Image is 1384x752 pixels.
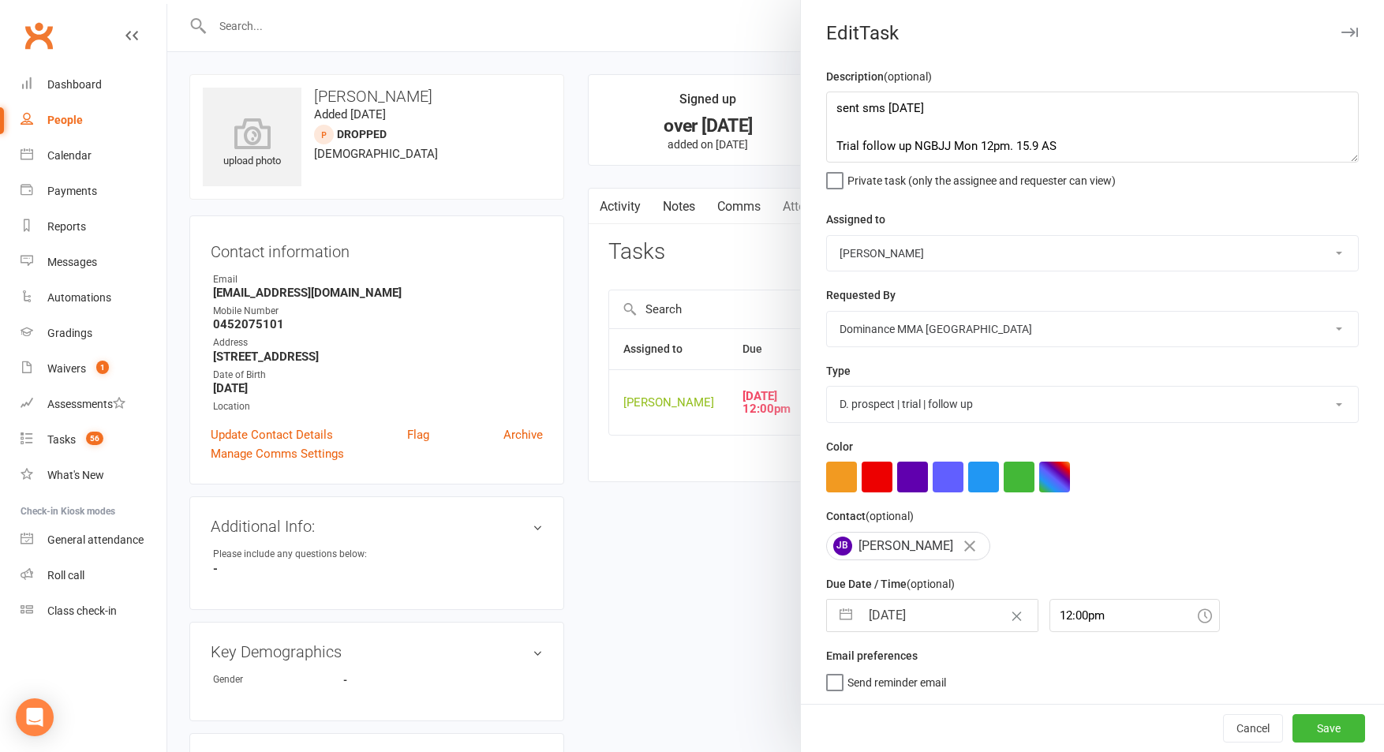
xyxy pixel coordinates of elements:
div: Roll call [47,569,84,582]
button: Clear Date [1003,600,1031,630]
div: Open Intercom Messenger [16,698,54,736]
div: What's New [47,469,104,481]
div: Tasks [47,433,76,446]
div: Messages [47,256,97,268]
small: (optional) [866,510,914,522]
a: Assessments [21,387,166,422]
div: Waivers [47,362,86,375]
label: Type [826,362,851,380]
div: Gradings [47,327,92,339]
div: Class check-in [47,604,117,617]
label: Due Date / Time [826,575,955,593]
span: 56 [86,432,103,445]
label: Assigned to [826,211,885,228]
label: Description [826,68,932,85]
div: Payments [47,185,97,197]
div: Automations [47,291,111,304]
label: Email preferences [826,647,918,664]
div: Assessments [47,398,125,410]
div: Edit Task [801,22,1384,44]
a: Payments [21,174,166,209]
a: What's New [21,458,166,493]
button: Save [1292,714,1365,743]
a: Calendar [21,138,166,174]
label: Contact [826,507,914,525]
div: Calendar [47,149,92,162]
a: Reports [21,209,166,245]
a: Gradings [21,316,166,351]
label: Requested By [826,286,896,304]
a: Dashboard [21,67,166,103]
div: People [47,114,83,126]
small: (optional) [907,578,955,590]
a: Roll call [21,558,166,593]
a: Messages [21,245,166,280]
span: JB [833,537,852,556]
button: Cancel [1223,714,1283,743]
small: (optional) [884,70,932,83]
a: General attendance kiosk mode [21,522,166,558]
div: General attendance [47,533,144,546]
label: Color [826,438,853,455]
div: Reports [47,220,86,233]
a: Tasks 56 [21,422,166,458]
a: Automations [21,280,166,316]
textarea: sent sms [DATE] Trial follow up NGBJJ Mon 12pm. 15.9 AS [826,92,1359,163]
span: Send reminder email [847,671,946,689]
a: Clubworx [19,16,58,55]
a: Class kiosk mode [21,593,166,629]
div: [PERSON_NAME] [826,532,990,560]
a: Waivers 1 [21,351,166,387]
span: 1 [96,361,109,374]
a: People [21,103,166,138]
span: Private task (only the assignee and requester can view) [847,169,1116,187]
div: Dashboard [47,78,102,91]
